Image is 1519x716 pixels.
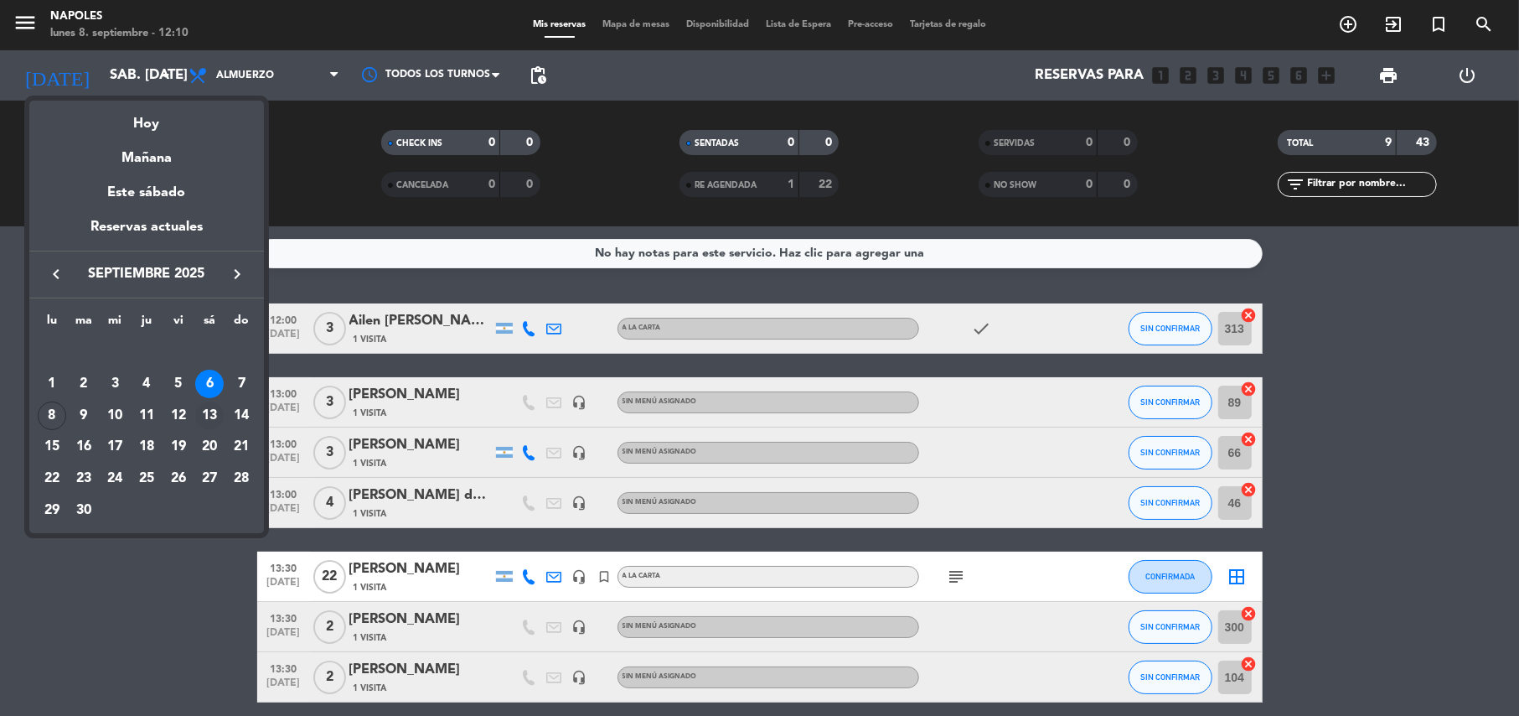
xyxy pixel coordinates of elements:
div: 1 [38,370,66,398]
td: 7 de septiembre de 2025 [225,368,257,400]
td: 20 de septiembre de 2025 [194,431,226,463]
td: 19 de septiembre de 2025 [163,431,194,463]
th: sábado [194,311,226,337]
td: 30 de septiembre de 2025 [68,495,100,527]
div: 24 [101,464,129,493]
div: 8 [38,402,66,430]
th: jueves [131,311,163,337]
td: 26 de septiembre de 2025 [163,463,194,495]
div: 19 [164,433,193,461]
div: 3 [101,370,129,398]
td: 15 de septiembre de 2025 [36,431,68,463]
td: 8 de septiembre de 2025 [36,400,68,432]
td: 23 de septiembre de 2025 [68,463,100,495]
div: 29 [38,496,66,525]
div: 21 [227,433,256,461]
div: 26 [164,464,193,493]
div: 10 [101,402,129,430]
td: 27 de septiembre de 2025 [194,463,226,495]
div: 17 [101,433,129,461]
td: 29 de septiembre de 2025 [36,495,68,527]
td: 22 de septiembre de 2025 [36,463,68,495]
i: keyboard_arrow_right [227,264,247,284]
th: viernes [163,311,194,337]
div: Reservas actuales [29,216,264,251]
td: 13 de septiembre de 2025 [194,400,226,432]
div: 28 [227,464,256,493]
td: 18 de septiembre de 2025 [131,431,163,463]
td: 14 de septiembre de 2025 [225,400,257,432]
td: 6 de septiembre de 2025 [194,368,226,400]
td: 10 de septiembre de 2025 [99,400,131,432]
td: 28 de septiembre de 2025 [225,463,257,495]
td: 24 de septiembre de 2025 [99,463,131,495]
div: 23 [70,464,98,493]
td: 25 de septiembre de 2025 [131,463,163,495]
div: 14 [227,402,256,430]
div: 16 [70,433,98,461]
div: 22 [38,464,66,493]
button: keyboard_arrow_right [222,263,252,285]
td: 3 de septiembre de 2025 [99,368,131,400]
div: 18 [132,433,161,461]
td: 9 de septiembre de 2025 [68,400,100,432]
div: 13 [195,402,224,430]
th: domingo [225,311,257,337]
div: 7 [227,370,256,398]
td: 12 de septiembre de 2025 [163,400,194,432]
span: septiembre 2025 [71,263,222,285]
td: SEP. [36,336,257,368]
div: 9 [70,402,98,430]
td: 11 de septiembre de 2025 [131,400,163,432]
div: 20 [195,433,224,461]
div: Mañana [29,135,264,169]
div: 27 [195,464,224,493]
div: 2 [70,370,98,398]
th: lunes [36,311,68,337]
div: 5 [164,370,193,398]
td: 2 de septiembre de 2025 [68,368,100,400]
td: 4 de septiembre de 2025 [131,368,163,400]
td: 16 de septiembre de 2025 [68,431,100,463]
div: 4 [132,370,161,398]
td: 1 de septiembre de 2025 [36,368,68,400]
td: 17 de septiembre de 2025 [99,431,131,463]
div: Este sábado [29,169,264,216]
div: 30 [70,496,98,525]
div: 12 [164,402,193,430]
div: 25 [132,464,161,493]
th: martes [68,311,100,337]
i: keyboard_arrow_left [46,264,66,284]
td: 21 de septiembre de 2025 [225,431,257,463]
div: Hoy [29,101,264,135]
div: 6 [195,370,224,398]
th: miércoles [99,311,131,337]
div: 11 [132,402,161,430]
td: 5 de septiembre de 2025 [163,368,194,400]
div: 15 [38,433,66,461]
button: keyboard_arrow_left [41,263,71,285]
